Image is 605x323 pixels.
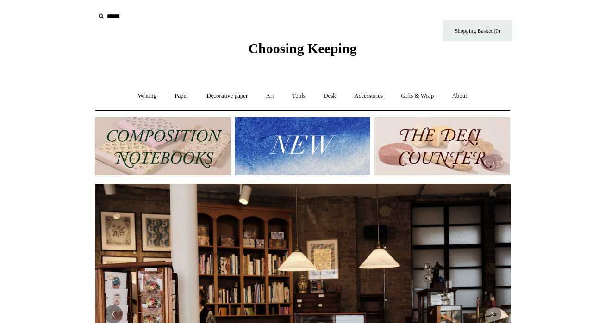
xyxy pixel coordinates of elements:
a: Shopping Basket (0) [443,20,512,41]
a: Accessories [346,84,391,108]
a: Desk [315,84,344,108]
a: Tools [284,84,314,108]
a: Choosing Keeping [248,48,356,55]
a: Paper [166,84,197,108]
a: Gifts & Wrap [393,84,442,108]
a: About [443,84,475,108]
a: Writing [130,84,165,108]
span: Choosing Keeping [248,41,356,56]
a: Decorative paper [198,84,256,108]
img: 202302 Composition ledgers.jpg__PID:69722ee6-fa44-49dd-a067-31375e5d54ec [95,117,231,175]
img: New.jpg__PID:f73bdf93-380a-4a35-bcfe-7823039498e1 [235,117,370,175]
a: Art [258,84,282,108]
img: The Deli Counter [374,117,510,175]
